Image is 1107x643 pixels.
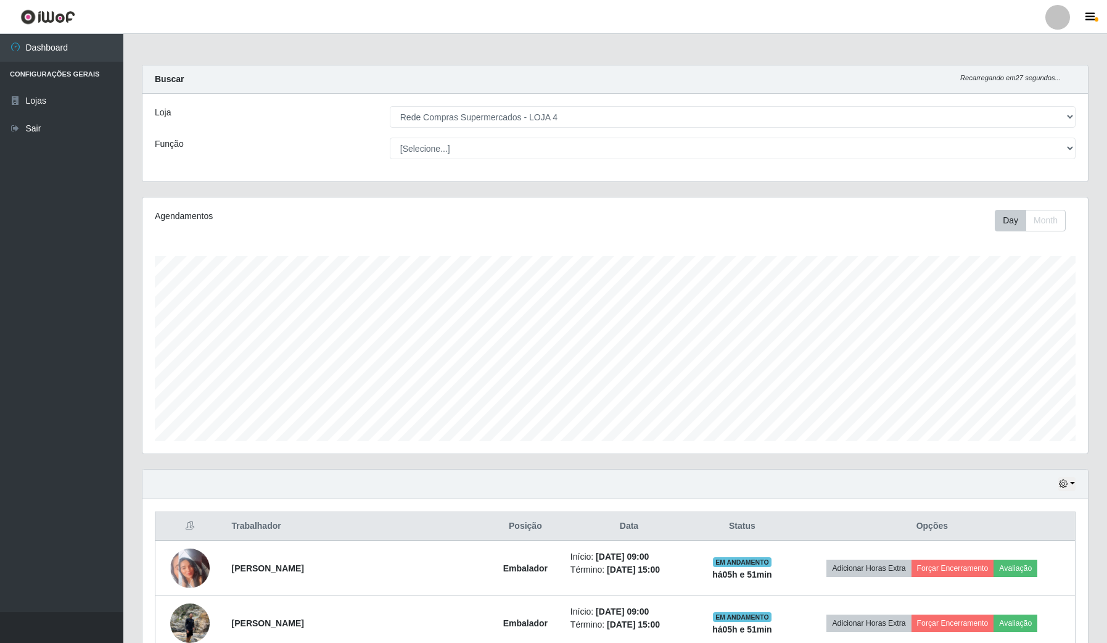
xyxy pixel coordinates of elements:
strong: há 05 h e 51 min [712,570,772,579]
div: Agendamentos [155,210,528,223]
button: Month [1026,210,1066,231]
time: [DATE] 09:00 [596,607,649,616]
th: Posição [488,512,563,541]
label: Loja [155,106,171,119]
strong: Embalador [503,618,548,628]
strong: Embalador [503,563,548,573]
time: [DATE] 15:00 [607,565,660,575]
img: 1737682272862.jpeg [170,549,210,588]
button: Adicionar Horas Extra [826,560,911,577]
div: Toolbar with button groups [995,210,1076,231]
button: Avaliação [994,615,1037,632]
th: Status [695,512,789,541]
li: Início: [570,550,688,563]
button: Forçar Encerramento [912,615,994,632]
button: Forçar Encerramento [912,560,994,577]
th: Opções [789,512,1076,541]
time: [DATE] 09:00 [596,552,649,562]
span: EM ANDAMENTO [713,612,772,622]
strong: [PERSON_NAME] [232,563,304,573]
div: First group [995,210,1066,231]
img: CoreUI Logo [20,9,75,25]
strong: há 05 h e 51 min [712,624,772,634]
label: Função [155,138,184,151]
strong: Buscar [155,74,184,84]
strong: [PERSON_NAME] [232,618,304,628]
time: [DATE] 15:00 [607,620,660,629]
button: Day [995,210,1026,231]
span: EM ANDAMENTO [713,557,772,567]
li: Término: [570,618,688,631]
i: Recarregando em 27 segundos... [960,74,1061,81]
li: Início: [570,605,688,618]
th: Data [563,512,695,541]
li: Término: [570,563,688,576]
button: Adicionar Horas Extra [826,615,911,632]
th: Trabalhador [224,512,488,541]
button: Avaliação [994,560,1037,577]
